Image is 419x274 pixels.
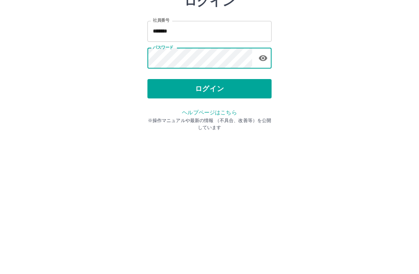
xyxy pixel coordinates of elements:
p: ※操作マニュアルや最新の情報 （不具合、改善等）を公開しています [147,172,272,186]
button: ログイン [147,134,272,153]
label: パスワード [153,100,173,105]
h2: ログイン [184,49,235,64]
a: ヘルプページはこちら [182,164,237,171]
label: 社員番号 [153,72,169,78]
